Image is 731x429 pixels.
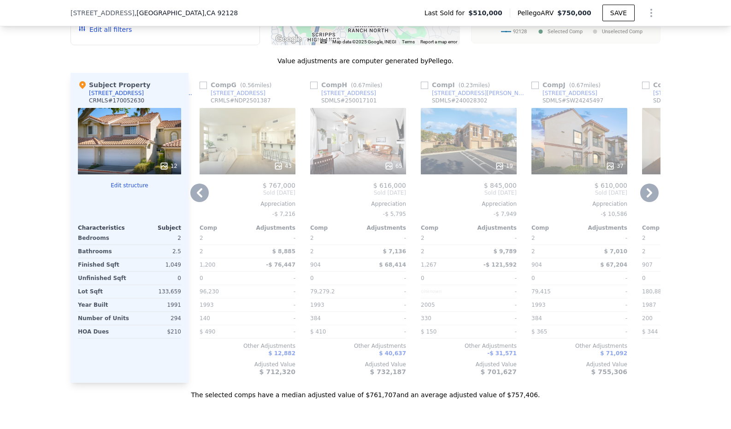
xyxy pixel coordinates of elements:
[211,97,271,104] div: CRMLS # NDP2501387
[78,232,128,244] div: Bedrooms
[469,224,517,232] div: Adjustments
[373,182,406,189] span: $ 616,000
[642,288,665,295] span: 180,884
[421,361,517,368] div: Adjusted Value
[581,312,627,325] div: -
[310,288,335,295] span: 79,279.2
[379,262,406,268] span: $ 68,414
[204,9,238,17] span: , CA 92128
[131,232,181,244] div: 2
[531,275,535,281] span: 0
[200,328,215,335] span: $ 490
[455,82,494,89] span: ( miles)
[531,298,578,311] div: 1993
[200,224,248,232] div: Comp
[548,29,583,35] text: Selected Comp
[531,89,597,97] a: [STREET_ADDRESS]
[200,312,246,325] div: 140
[78,258,128,271] div: Finished Sqft
[266,262,295,268] span: -$ 76,447
[642,4,660,22] button: Show Options
[606,161,624,171] div: 37
[602,29,643,35] text: Unselected Comp
[421,189,517,197] span: Sold [DATE]
[131,272,181,285] div: 0
[360,298,406,311] div: -
[402,39,415,44] a: Terms
[483,262,517,268] span: -$ 121,592
[581,272,627,285] div: -
[642,298,688,311] div: 1987
[200,342,295,350] div: Other Adjustments
[531,342,627,350] div: Other Adjustments
[531,235,535,241] span: 2
[78,182,181,189] button: Edit structure
[581,232,627,244] div: -
[133,312,181,325] div: 294
[200,200,295,208] div: Appreciation
[131,258,181,271] div: 1,049
[600,262,627,268] span: $ 67,204
[531,245,578,258] div: 2
[595,182,627,189] span: $ 610,000
[642,328,658,335] span: $ 344
[432,89,528,97] div: [STREET_ADDRESS][PERSON_NAME]
[310,342,406,350] div: Other Adjustments
[131,325,181,338] div: $210
[135,8,238,18] span: , [GEOGRAPHIC_DATA]
[379,350,406,357] span: $ 40,637
[601,211,627,217] span: -$ 10,586
[159,161,177,171] div: 12
[421,224,469,232] div: Comp
[78,224,130,232] div: Characteristics
[78,245,128,258] div: Bathrooms
[542,89,597,97] div: [STREET_ADDRESS]
[310,89,376,97] a: [STREET_ADDRESS]
[421,80,494,89] div: Comp I
[642,312,688,325] div: 200
[320,39,327,43] button: Keyboard shortcuts
[600,350,627,357] span: $ 71,092
[130,224,181,232] div: Subject
[531,328,547,335] span: $ 365
[557,9,591,17] span: $750,000
[581,298,627,311] div: -
[531,200,627,208] div: Appreciation
[263,182,295,189] span: $ 767,000
[131,245,181,258] div: 2.5
[581,285,627,298] div: -
[518,8,558,18] span: Pellego ARV
[71,56,660,66] div: Value adjustments are computer generated by Pellego .
[248,224,295,232] div: Adjustments
[358,224,406,232] div: Adjustments
[310,224,358,232] div: Comp
[310,275,314,281] span: 0
[242,82,255,89] span: 0.56
[484,182,517,189] span: $ 845,000
[581,325,627,338] div: -
[78,272,128,285] div: Unfinished Sqft
[200,298,246,311] div: 1993
[259,368,295,375] span: $ 712,320
[249,325,295,338] div: -
[513,29,527,35] text: 92128
[360,325,406,338] div: -
[591,368,627,375] span: $ 755,306
[531,312,578,325] div: 384
[421,245,467,258] div: 2
[531,189,627,197] span: Sold [DATE]
[471,272,517,285] div: -
[421,235,424,241] span: 2
[310,200,406,208] div: Appreciation
[71,383,660,399] div: The selected comps have a median adjusted value of $761,707 and an average adjusted value of $757...
[310,312,356,325] div: 384
[421,275,424,281] span: 0
[200,262,215,268] span: 1,200
[642,262,653,268] span: 907
[642,224,690,232] div: Comp
[310,262,321,268] span: 904
[78,25,132,34] button: Edit all filters
[531,80,604,89] div: Comp J
[421,89,528,97] a: [STREET_ADDRESS][PERSON_NAME]
[200,275,203,281] span: 0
